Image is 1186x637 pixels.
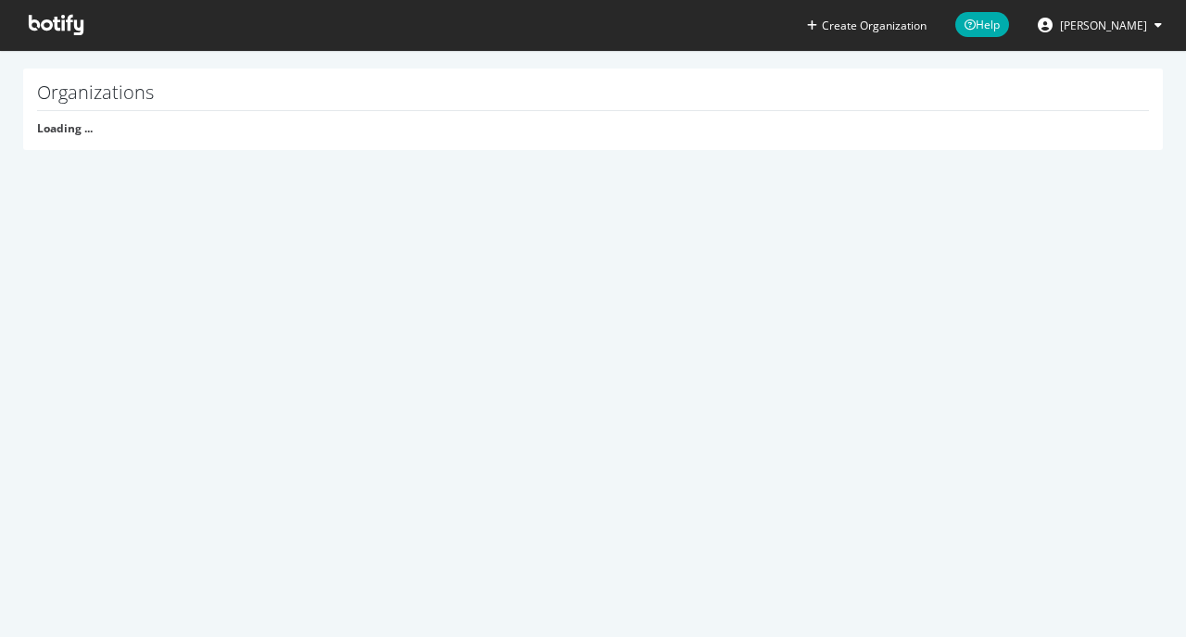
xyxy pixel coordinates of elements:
span: Marcel Köhler [1060,18,1147,33]
strong: Loading ... [37,120,93,136]
h1: Organizations [37,82,1149,111]
span: Help [955,12,1009,37]
button: [PERSON_NAME] [1023,10,1177,40]
button: Create Organization [806,17,927,34]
